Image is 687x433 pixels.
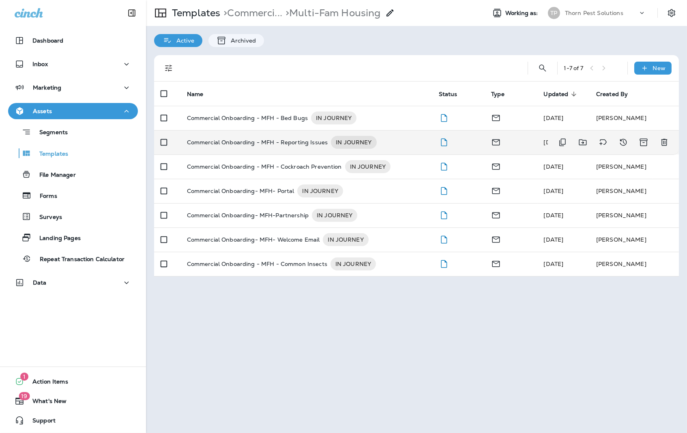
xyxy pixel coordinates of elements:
[20,373,28,381] span: 1
[439,114,449,121] span: Draft
[331,260,376,268] span: IN JOURNEY
[8,208,138,225] button: Surveys
[564,65,584,71] div: 1 - 7 of 7
[24,378,68,388] span: Action Items
[31,129,68,137] p: Segments
[8,373,138,390] button: 1Action Items
[297,187,343,195] span: IN JOURNEY
[8,103,138,119] button: Assets
[8,229,138,246] button: Landing Pages
[505,10,540,17] span: Working as:
[161,60,177,76] button: Filters
[187,209,309,222] p: Commercial Onboarding- MFH-Partnership
[491,186,501,194] span: Email
[187,136,328,149] p: Commercial Onboarding - MFH - Reporting Issues
[491,114,501,121] span: Email
[590,106,679,130] td: [PERSON_NAME]
[491,235,501,242] span: Email
[345,160,391,173] div: IN JOURNEY
[439,91,457,98] span: Status
[187,257,327,270] p: Commercial Onboarding - MFH - Common Insects
[595,134,611,150] button: Add tags
[491,259,501,267] span: Email
[187,233,320,246] p: Commercial Onboarding- MFH- Welcome Email
[439,186,449,194] span: Draft
[331,136,376,149] div: IN JOURNEY
[439,138,449,145] span: Draft
[187,160,342,173] p: Commercial Onboarding - MFH - Cockroach Prevention
[8,56,138,72] button: Inbox
[439,259,449,267] span: Draft
[535,60,551,76] button: Search Templates
[596,90,638,98] span: Created By
[8,79,138,96] button: Marketing
[590,203,679,227] td: [PERSON_NAME]
[187,91,204,98] span: Name
[220,7,282,19] p: Commercial Onboarding
[33,279,47,286] p: Data
[554,134,571,150] button: Duplicate
[590,252,679,276] td: [PERSON_NAME]
[8,187,138,204] button: Forms
[8,145,138,162] button: Templates
[32,256,125,264] p: Repeat Transaction Calculator
[656,134,672,150] button: Delete
[323,236,368,244] span: IN JOURNEY
[596,91,628,98] span: Created By
[635,134,652,150] button: Archive
[491,162,501,169] span: Email
[31,214,62,221] p: Surveys
[312,211,357,219] span: IN JOURNEY
[187,184,294,197] p: Commercial Onboarding- MFH- Portal
[544,139,564,146] span: Kevin Thorn
[565,10,623,16] p: Thorn Pest Solutions
[297,184,343,197] div: IN JOURNEY
[439,90,468,98] span: Status
[282,7,381,19] p: Multi-Fam Housing
[544,187,564,195] span: Kimberly Gleason
[8,393,138,409] button: 19What's New
[8,123,138,141] button: Segments
[8,32,138,49] button: Dashboard
[544,212,564,219] span: Kimberly Gleason
[8,274,138,291] button: Data
[31,171,76,179] p: File Manager
[590,154,679,179] td: [PERSON_NAME]
[331,257,376,270] div: IN JOURNEY
[19,392,30,400] span: 19
[491,90,515,98] span: Type
[24,398,67,407] span: What's New
[439,162,449,169] span: Draft
[31,235,81,242] p: Landing Pages
[544,91,569,98] span: Updated
[187,111,308,124] p: Commercial Onboarding - MFH - Bed Bugs
[323,233,368,246] div: IN JOURNEY
[491,91,505,98] span: Type
[653,65,666,71] p: New
[8,166,138,183] button: File Manager
[575,134,591,150] button: Move to folder
[544,163,564,170] span: Kimberly Gleason
[8,250,138,267] button: Repeat Transaction Calculator
[32,61,48,67] p: Inbox
[491,211,501,218] span: Email
[491,138,501,145] span: Email
[311,114,356,122] span: IN JOURNEY
[345,163,391,171] span: IN JOURNEY
[439,211,449,218] span: Draft
[590,227,679,252] td: [PERSON_NAME]
[544,260,564,268] span: Kimberly Gleason
[33,84,61,91] p: Marketing
[311,111,356,124] div: IN JOURNEY
[31,150,68,158] p: Templates
[664,6,679,20] button: Settings
[32,193,57,200] p: Forms
[544,90,579,98] span: Updated
[544,236,564,243] span: Kimberly Gleason
[548,7,560,19] div: TP
[8,412,138,429] button: Support
[544,114,564,122] span: Kevin Thorn
[439,235,449,242] span: Draft
[33,108,52,114] p: Assets
[24,417,56,427] span: Support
